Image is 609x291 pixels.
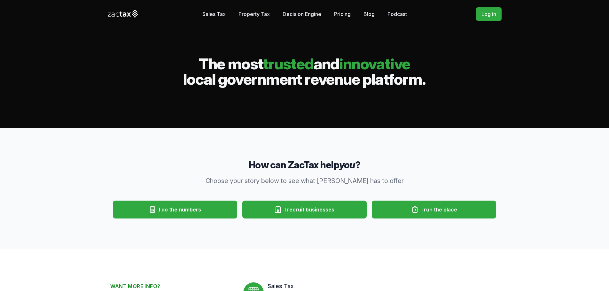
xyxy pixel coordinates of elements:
[268,282,499,290] dt: Sales Tax
[372,201,496,218] button: I run the place
[334,8,351,20] a: Pricing
[421,206,457,213] span: I run the place
[113,201,237,218] button: I do the numbers
[182,176,427,185] p: Choose your story below to see what [PERSON_NAME] has to offer
[242,201,367,218] button: I recruit businesses
[263,54,314,73] span: trusted
[285,206,334,213] span: I recruit businesses
[202,8,226,20] a: Sales Tax
[387,8,407,20] a: Podcast
[110,282,233,290] h2: Want more info?
[110,158,499,171] h3: How can ZacTax help ?
[238,8,270,20] a: Property Tax
[339,54,410,73] span: innovative
[476,7,502,21] a: Log in
[363,8,375,20] a: Blog
[159,206,201,213] span: I do the numbers
[339,159,355,171] em: you
[108,56,502,87] h2: The most and local government revenue platform.
[283,8,321,20] a: Decision Engine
